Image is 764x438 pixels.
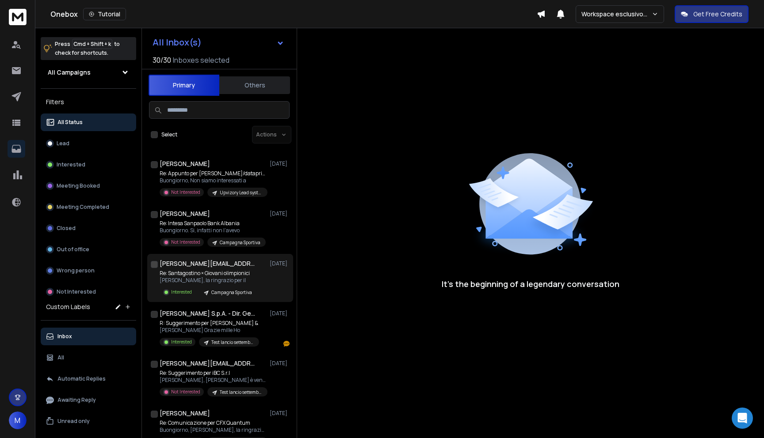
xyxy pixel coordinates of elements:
p: [PERSON_NAME] Grazie mille Ho [160,327,259,334]
p: All Status [57,119,83,126]
h1: [PERSON_NAME] S.p.A. - Dir. Generale - [PERSON_NAME] [160,309,257,318]
p: Not Interested [171,239,200,245]
span: Cmd + Shift + k [72,39,112,49]
button: Not Interested [41,283,136,301]
p: Unread only [57,418,90,425]
p: Buongiorno, Non siamo interessati a [160,177,266,184]
p: Interested [57,161,85,168]
button: All [41,349,136,366]
p: Out of office [57,246,89,253]
button: Primary [149,75,219,96]
button: Others [219,76,290,95]
button: Unread only [41,412,136,430]
div: Open Intercom Messenger [732,408,753,429]
p: Test lancio settembre Q4 5 [211,339,254,346]
button: Interested [41,156,136,174]
p: [DATE] [270,160,290,167]
button: Awaiting Reply [41,391,136,409]
p: All [57,354,64,361]
p: Re: Suggerimento per iBC S.r.l [160,370,266,377]
h1: [PERSON_NAME] [160,159,210,168]
p: Not Interested [171,389,200,395]
h1: [PERSON_NAME][EMAIL_ADDRESS][DOMAIN_NAME] [160,259,257,268]
p: [PERSON_NAME], [PERSON_NAME] è venuto a [160,377,266,384]
div: Onebox [50,8,537,20]
p: Buongiorno, [PERSON_NAME], la ringrazio ma [160,427,266,434]
button: Out of office [41,241,136,258]
p: Re: Intesa Sanpaolo Bank Albania [160,220,266,227]
p: Meeting Completed [57,204,109,211]
p: It’s the beginning of a legendary conversation [442,278,619,290]
label: Select [161,131,177,138]
button: Meeting Completed [41,198,136,216]
h3: Filters [41,96,136,108]
button: All Status [41,113,136,131]
p: Interested [171,339,192,345]
button: Meeting Booked [41,177,136,195]
h1: [PERSON_NAME][EMAIL_ADDRESS][DOMAIN_NAME] [160,359,257,368]
p: Not Interested [57,288,96,295]
p: Get Free Credits [693,10,742,19]
p: Wrong person [57,267,95,274]
p: [DATE] [270,410,290,417]
button: Get Free Credits [675,5,749,23]
p: Interested [171,289,192,295]
p: [DATE] [270,310,290,317]
h1: [PERSON_NAME] [160,409,210,418]
p: Re: Appunto per [PERSON_NAME]/dataprime [160,170,266,177]
p: Inbox [57,333,72,340]
p: [DATE] [270,210,290,217]
p: Workspace esclusivo upvizory [581,10,652,19]
button: Inbox [41,328,136,345]
button: M [9,412,27,429]
p: Closed [57,225,76,232]
h1: All Inbox(s) [153,38,202,47]
p: [PERSON_NAME], la ringrazio per il [160,277,257,284]
button: Automatic Replies [41,370,136,388]
button: Wrong person [41,262,136,279]
p: Press to check for shortcuts. [55,40,120,57]
p: Re: Comunicazione per CFX Quantum [160,419,266,427]
p: [DATE] [270,260,290,267]
p: Test lancio settembre Q4 4 [220,389,262,396]
p: Re: Santagostino × Giovani olimpionici [160,270,257,277]
h3: Custom Labels [46,302,90,311]
p: Buongiorno. Si, infatti non l’avevo [160,227,266,234]
h1: All Campaigns [48,68,91,77]
p: Meeting Booked [57,182,100,189]
p: Upvizory Lead system integrator [220,189,262,196]
button: All Campaigns [41,64,136,81]
p: Lead [57,140,69,147]
p: Awaiting Reply [57,396,96,404]
p: Campagna Sportiva [211,289,252,296]
button: Lead [41,135,136,152]
h3: Inboxes selected [173,55,229,65]
h1: [PERSON_NAME] [160,209,210,218]
button: Tutorial [83,8,126,20]
p: Not Interested [171,189,200,196]
p: Automatic Replies [57,375,106,382]
p: [DATE] [270,360,290,367]
button: Closed [41,219,136,237]
p: R: Suggerimento per [PERSON_NAME] & [160,320,259,327]
button: All Inbox(s) [145,34,291,51]
p: Campagna Sportiva [220,239,260,246]
span: 30 / 30 [153,55,171,65]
